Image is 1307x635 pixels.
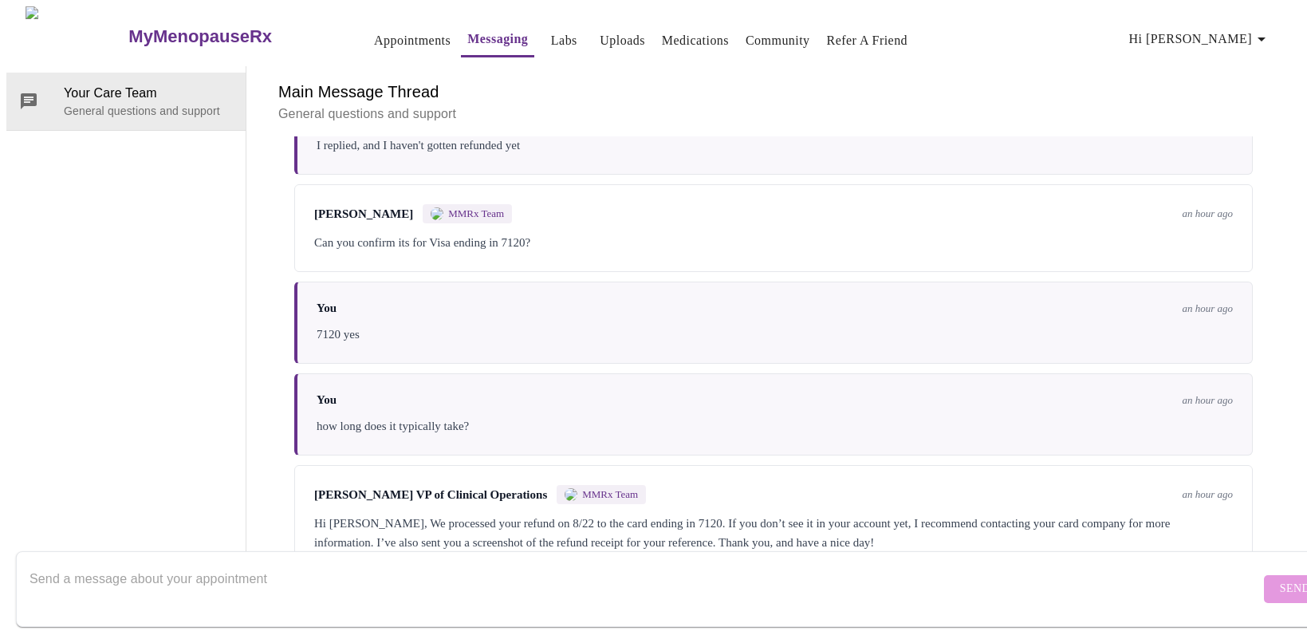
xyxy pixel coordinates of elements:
img: MyMenopauseRx Logo [26,6,127,66]
span: Hi [PERSON_NAME] [1129,28,1271,50]
button: Labs [538,25,589,57]
a: MyMenopauseRx [127,9,336,65]
p: General questions and support [64,103,233,119]
button: Messaging [461,23,534,57]
img: MMRX [431,207,443,220]
div: Can you confirm its for Visa ending in 7120? [314,233,1233,252]
span: an hour ago [1182,207,1233,220]
a: Uploads [600,30,645,52]
button: Community [739,25,817,57]
span: Your Care Team [64,84,233,103]
span: You [317,393,337,407]
span: an hour ago [1182,488,1233,501]
div: Your Care TeamGeneral questions and support [6,73,246,130]
button: Appointments [368,25,457,57]
a: Medications [662,30,729,52]
a: Refer a Friend [827,30,908,52]
a: Messaging [467,28,528,50]
a: Appointments [374,30,451,52]
button: Hi [PERSON_NAME] [1123,23,1277,55]
div: Hi [PERSON_NAME], We processed your refund on 8/22 to the card ending in 7120. If you don’t see i... [314,514,1233,552]
h6: Main Message Thread [278,79,1269,105]
button: Medications [655,25,735,57]
textarea: Send a message about your appointment [30,563,1260,614]
span: You [317,302,337,315]
div: how long does it typically take? [317,416,1233,436]
span: MMRx Team [448,207,504,220]
span: MMRx Team [582,488,638,501]
a: Labs [551,30,577,52]
span: an hour ago [1182,302,1233,315]
div: 7120 yes [317,325,1233,344]
div: I replied, and I haven't gotten refunded yet [317,136,1233,155]
img: MMRX [565,488,577,501]
a: Community [746,30,810,52]
h3: MyMenopauseRx [128,26,272,47]
button: Refer a Friend [821,25,915,57]
span: an hour ago [1182,394,1233,407]
button: Uploads [593,25,652,57]
p: General questions and support [278,105,1269,124]
span: [PERSON_NAME] VP of Clinical Operations [314,488,547,502]
span: [PERSON_NAME] [314,207,413,221]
